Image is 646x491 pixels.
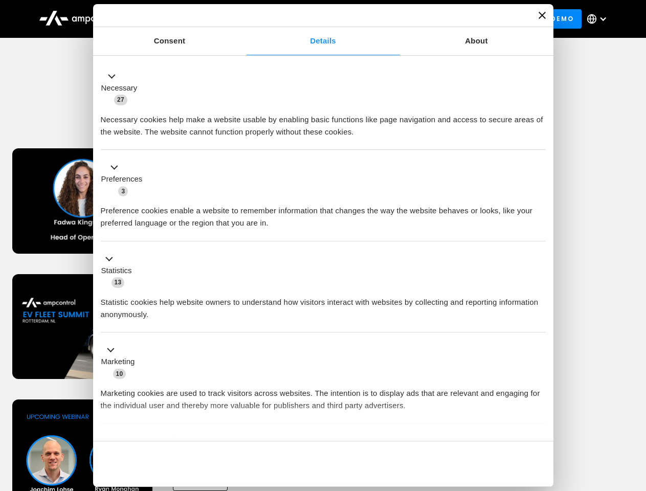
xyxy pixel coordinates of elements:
label: Preferences [101,173,143,185]
div: Necessary cookies help make a website usable by enabling basic functions like page navigation and... [101,106,546,138]
label: Marketing [101,356,135,368]
label: Statistics [101,265,132,277]
button: Statistics (13) [101,253,138,288]
button: Preferences (3) [101,162,149,197]
span: 27 [114,95,127,105]
h1: Upcoming Webinars [12,103,634,128]
a: Details [247,27,400,55]
div: Marketing cookies are used to track visitors across websites. The intention is to display ads tha... [101,380,546,412]
button: Necessary (27) [101,70,144,106]
span: 13 [112,277,125,287]
button: Marketing (10) [101,344,141,380]
a: About [400,27,553,55]
div: Statistic cookies help website owners to understand how visitors interact with websites by collec... [101,288,546,321]
a: Consent [93,27,247,55]
label: Necessary [101,82,138,94]
span: 3 [118,186,128,196]
button: Close banner [539,12,546,19]
button: Okay [398,449,545,479]
span: 10 [113,369,126,379]
button: Unclassified (2) [101,435,185,448]
div: Preference cookies enable a website to remember information that changes the way the website beha... [101,197,546,229]
span: 2 [169,437,179,447]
